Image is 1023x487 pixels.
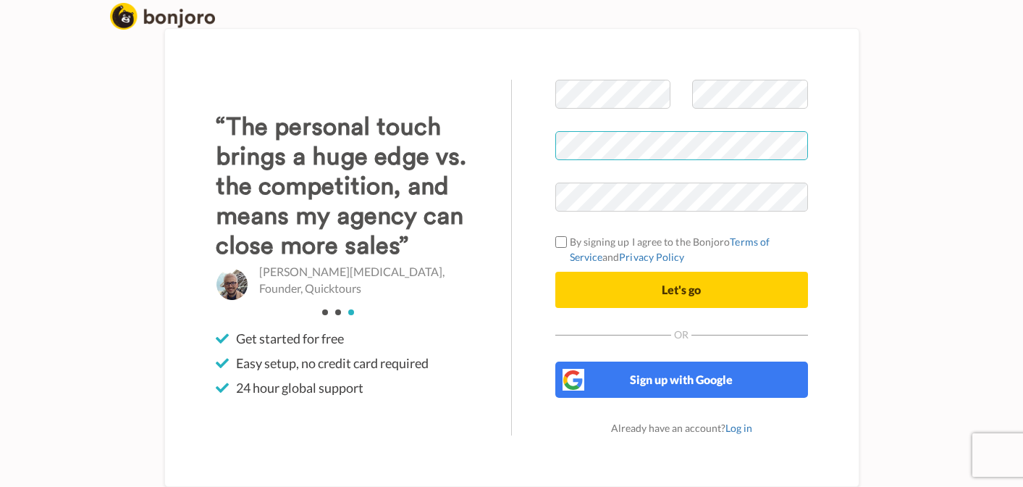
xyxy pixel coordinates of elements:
span: Let's go [662,283,701,296]
span: Or [671,330,691,340]
span: Easy setup, no credit card required [236,354,429,372]
img: logo_full.png [110,3,215,30]
button: Let's go [555,272,808,308]
span: 24 hour global support [236,379,363,396]
img: Daniel Nix, Founder, Quicktours [216,268,248,301]
a: Log in [725,422,752,434]
span: Get started for free [236,330,344,347]
label: By signing up I agree to the Bonjoro and [555,234,808,265]
a: Privacy Policy [619,251,684,263]
input: By signing up I agree to the BonjoroTerms of ServiceandPrivacy Policy [555,236,567,248]
span: Sign up with Google [630,372,733,386]
span: Already have an account? [611,422,752,434]
p: [PERSON_NAME][MEDICAL_DATA], Founder, Quicktours [259,264,468,297]
h3: “The personal touch brings a huge edge vs. the competition, and means my agency can close more sa... [216,112,468,261]
button: Sign up with Google [555,362,808,398]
